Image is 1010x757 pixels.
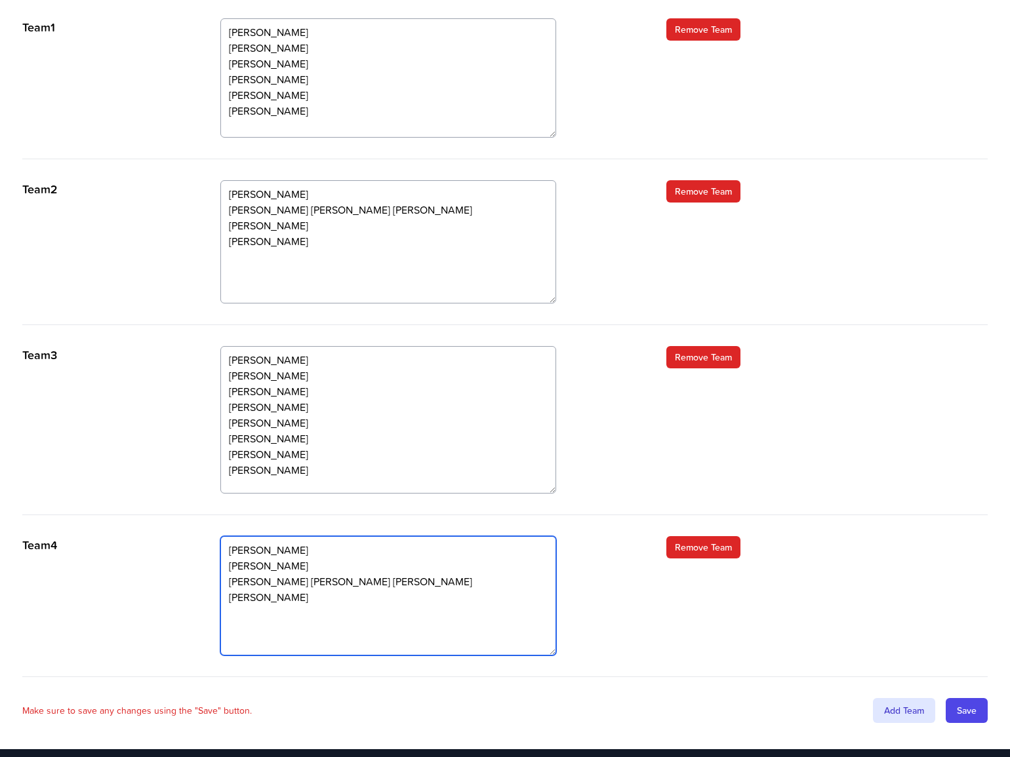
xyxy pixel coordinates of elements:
span: 3 [51,346,57,364]
a: Remove Team [666,346,740,368]
p: Team [22,18,194,37]
p: Team [22,536,194,554]
p: Team [22,346,194,364]
span: 4 [51,536,57,554]
a: Remove Team [666,18,740,41]
a: Remove Team [666,536,740,558]
input: Save [946,698,988,723]
span: 1 [51,18,55,36]
p: Team [22,180,194,199]
p: Make sure to save any changes using the "Save" button. [22,704,252,717]
span: 2 [51,180,58,198]
a: Remove Team [666,180,740,203]
div: Add Team [873,698,935,723]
